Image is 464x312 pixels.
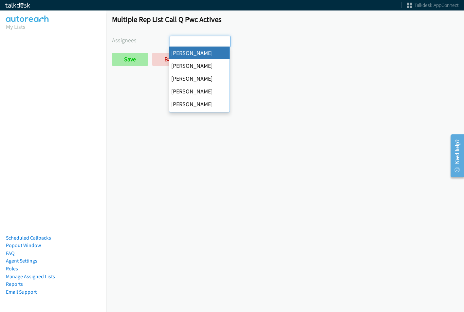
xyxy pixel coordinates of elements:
li: [PERSON_NAME] [169,85,230,98]
li: [PERSON_NAME] [169,47,230,59]
a: Reports [6,281,23,287]
a: Scheduled Callbacks [6,235,51,241]
input: Save [112,53,148,66]
a: Back [152,53,189,66]
li: [PERSON_NAME] [169,72,230,85]
li: [PERSON_NAME] [169,98,230,110]
label: Assignees [112,36,170,45]
iframe: Resource Center [445,130,464,182]
a: Roles [6,265,18,272]
a: Talkdesk AppConnect [407,2,459,9]
li: [PERSON_NAME] [169,59,230,72]
a: Popout Window [6,242,41,248]
a: My Lists [6,23,26,30]
a: FAQ [6,250,14,256]
h1: Multiple Rep List Call Q Pwc Actives [112,15,458,24]
a: Agent Settings [6,258,37,264]
li: [PERSON_NAME] [169,110,230,123]
a: Manage Assigned Lists [6,273,55,280]
a: Email Support [6,289,37,295]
